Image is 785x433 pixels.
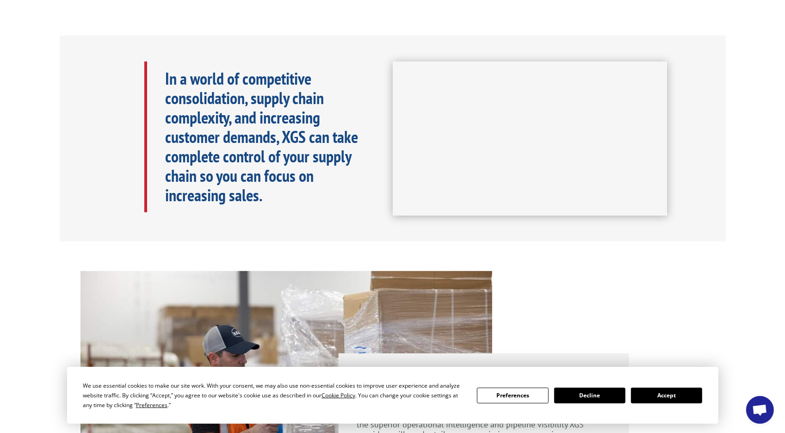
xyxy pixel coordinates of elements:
div: Cookie Consent Prompt [67,367,718,424]
button: Preferences [477,388,548,403]
div: We use essential cookies to make our site work. With your consent, we may also use non-essential ... [83,381,466,410]
span: Preferences [136,401,167,409]
button: Accept [631,388,702,403]
iframe: XGS Logistics Solutions [393,62,667,216]
b: In a world of competitive consolidation, supply chain complexity, and increasing customer demands... [166,68,359,206]
div: Open chat [746,396,774,424]
span: Cookie Policy [321,391,355,399]
button: Decline [554,388,625,403]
